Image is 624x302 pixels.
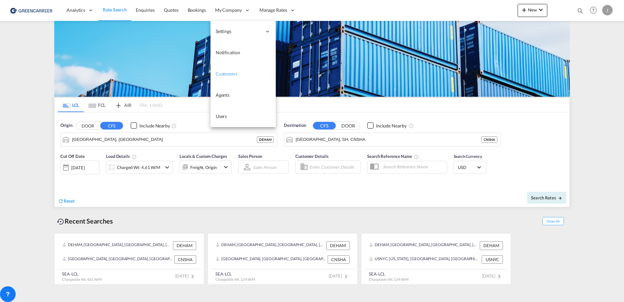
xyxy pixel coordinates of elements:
[216,50,240,55] span: Notification
[369,271,409,277] div: SEA-LCL
[369,241,478,250] div: DEHAM, Hamburg, Germany, Western Europe, Europe
[295,154,328,159] span: Customer Details
[54,21,570,97] img: GreenCarrierFCL_LCL.png
[189,273,196,280] md-icon: icon-chevron-right
[542,217,564,225] span: Show All
[62,255,173,264] div: CNSHA, Shanghai, SH, China, Greater China & Far East Asia, Asia Pacific
[216,113,227,119] span: Users
[208,233,358,285] recent-search-card: DEHAM, [GEOGRAPHIC_DATA], [GEOGRAPHIC_DATA], [GEOGRAPHIC_DATA], [GEOGRAPHIC_DATA] DEHAM[GEOGRAPHI...
[309,162,358,172] input: Enter Customer Details
[55,112,569,207] div: Origin DOOR CFS Checkbox No InkUnchecked: Ignores neighbouring ports when fetching rates.Checked ...
[84,98,110,112] md-tab-item: FCL
[54,233,204,285] recent-search-card: DEHAM, [GEOGRAPHIC_DATA], [GEOGRAPHIC_DATA], [GEOGRAPHIC_DATA], [GEOGRAPHIC_DATA] DEHAM[GEOGRAPHI...
[558,196,562,200] md-icon: icon-arrow-right
[480,241,503,250] div: DEHAM
[58,198,64,204] md-icon: icon-refresh
[211,85,276,106] a: Agents
[54,214,116,228] div: Recent Searches
[136,7,155,13] span: Enquiries
[337,122,360,129] button: DOOR
[211,42,276,63] a: Notification
[409,123,414,128] md-icon: Unchecked: Ignores neighbouring ports when fetching rates.Checked : Includes neighbouring ports w...
[216,92,229,98] span: Agents
[179,160,232,174] div: Freight Originicon-chevron-down
[495,273,503,280] md-icon: icon-chevron-right
[376,123,407,129] div: Include Nearby
[602,5,613,15] div: J
[259,7,287,13] span: Manage Rates
[520,7,545,12] span: New
[458,164,476,170] span: USD
[238,154,262,159] span: Sales Person
[190,163,217,172] div: Freight Origin
[58,198,75,205] div: icon-refreshReset
[106,154,137,159] span: Load Details
[527,192,566,204] button: Search Ratesicon-arrow-right
[100,122,123,129] button: CFS
[71,165,85,171] div: [DATE]
[257,136,274,143] div: DEHAM
[414,154,419,159] md-icon: Your search will be saved by the below given name
[361,233,511,285] recent-search-card: DEHAM, [GEOGRAPHIC_DATA], [GEOGRAPHIC_DATA], [GEOGRAPHIC_DATA], [GEOGRAPHIC_DATA] DEHAMUSNYC, [US...
[326,241,350,250] div: DEHAM
[67,7,85,13] span: Analytics
[60,154,85,159] span: Cut Off Date
[284,133,501,146] md-input-container: Shanghai, SH, CNSHA
[215,277,255,281] span: Chargeable Wt. 1,54 W/M
[60,160,100,174] div: [DATE]
[58,98,84,112] md-tab-item: LCL
[60,174,65,182] md-datepicker: Select
[482,255,503,264] div: USNYC
[577,7,584,17] div: icon-magnify
[215,7,242,13] span: My Company
[57,218,65,226] md-icon: icon-backup-restore
[328,255,350,264] div: CNSHA
[62,241,171,250] div: DEHAM, Hamburg, Germany, Western Europe, Europe
[369,255,480,264] div: USNYC, New York, NY, United States, North America, Americas
[296,135,481,144] input: Search by Port
[10,3,54,18] img: 1378a7308afe11ef83610d9e779c6b34.png
[211,106,276,127] a: Users
[329,273,350,278] span: [DATE]
[367,154,419,159] span: Search Reference Name
[215,271,255,277] div: SEA-LCL
[60,122,72,129] span: Origin
[72,135,257,144] input: Search by Port
[252,162,277,172] md-select: Sales Person
[64,198,75,204] span: Reset
[588,5,602,16] div: Help
[369,277,409,281] span: Chargeable Wt. 1,54 W/M
[222,163,230,171] md-icon: icon-chevron-down
[518,4,547,17] button: icon-plus 400-fgNewicon-chevron-down
[481,136,497,143] div: CNSHA
[171,123,177,128] md-icon: Unchecked: Ignores neighbouring ports when fetching rates.Checked : Includes neighbouring ports w...
[313,122,336,129] button: CFS
[367,122,407,129] md-checkbox: Checkbox No Ink
[457,162,483,172] md-select: Select Currency: $ USDUnited States Dollar
[175,273,196,278] span: [DATE]
[520,6,528,14] md-icon: icon-plus 400-fg
[58,98,162,112] md-pagination-wrapper: Use the left and right arrow keys to navigate between tabs
[188,7,206,13] span: Bookings
[211,63,276,85] a: Customers
[76,122,99,129] button: DOOR
[110,98,136,112] md-tab-item: AIR
[216,28,262,35] span: Settings
[173,241,196,250] div: DEHAM
[588,5,599,16] span: Help
[115,101,122,106] md-icon: icon-airplane
[106,161,173,174] div: Charged Wt: 4,61 W/Micon-chevron-down
[216,255,326,264] div: CNSHA, Shanghai, SH, China, Greater China & Far East Asia, Asia Pacific
[531,195,562,200] span: Search Rates
[61,133,277,146] md-input-container: Hamburg, DEHAM
[62,277,102,281] span: Chargeable Wt. 4,61 W/M
[131,122,170,129] md-checkbox: Checkbox No Ink
[132,154,137,159] md-icon: Chargeable Weight
[179,154,227,159] span: Locals & Custom Charges
[117,163,160,172] div: Charged Wt: 4,61 W/M
[216,71,238,76] span: Customers
[482,273,503,278] span: [DATE]
[342,273,350,280] md-icon: icon-chevron-right
[139,123,170,129] div: Include Nearby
